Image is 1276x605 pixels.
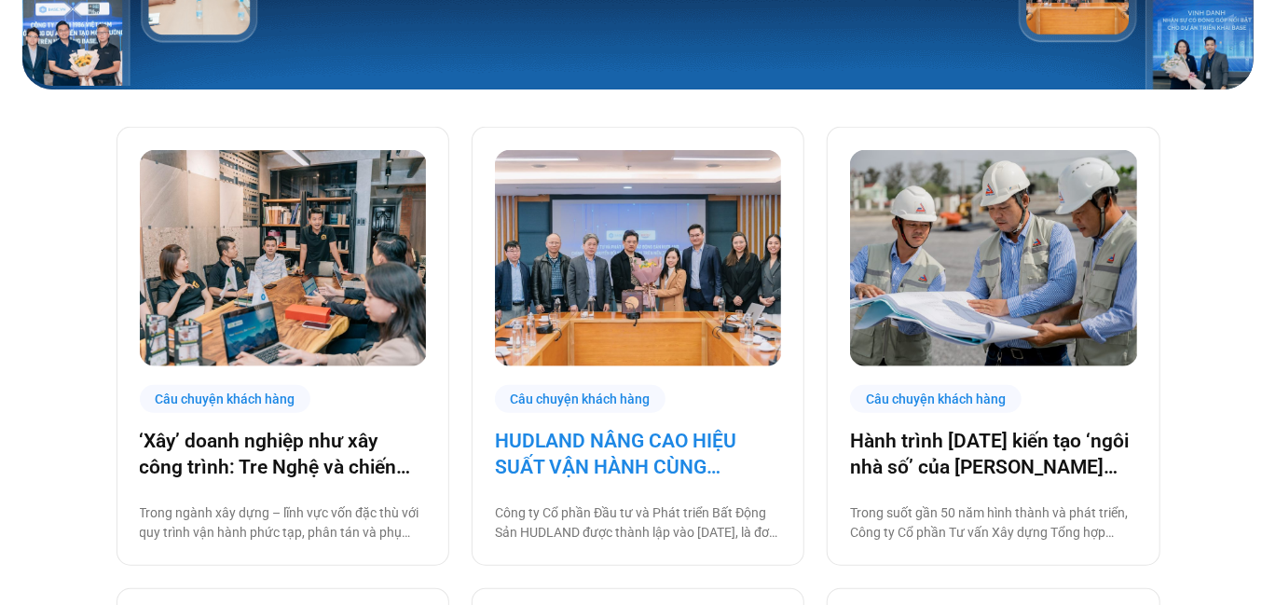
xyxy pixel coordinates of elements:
div: Câu chuyện khách hàng [495,385,666,414]
a: HUDLAND NÂNG CAO HIỆU SUẤT VẬN HÀNH CÙNG [DOMAIN_NAME] [495,428,781,480]
p: Trong ngành xây dựng – lĩnh vực vốn đặc thù với quy trình vận hành phức tạp, phân tán và phụ thuộ... [140,503,426,543]
a: ‘Xây’ doanh nghiệp như xây công trình: Tre Nghệ và chiến lược chuyển đổi từ gốc [140,428,426,480]
div: Câu chuyện khách hàng [850,385,1022,414]
p: Trong suốt gần 50 năm hình thành và phát triển, Công ty Cổ phần Tư vấn Xây dựng Tổng hợp (Nagecco... [850,503,1136,543]
p: Công ty Cổ phần Đầu tư và Phát triển Bất Động Sản HUDLAND được thành lập vào [DATE], là đơn vị th... [495,503,781,543]
a: Hành trình [DATE] kiến tạo ‘ngôi nhà số’ của [PERSON_NAME] cùng [DOMAIN_NAME]: Tiết kiệm 80% thời... [850,428,1136,480]
div: Câu chuyện khách hàng [140,385,311,414]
